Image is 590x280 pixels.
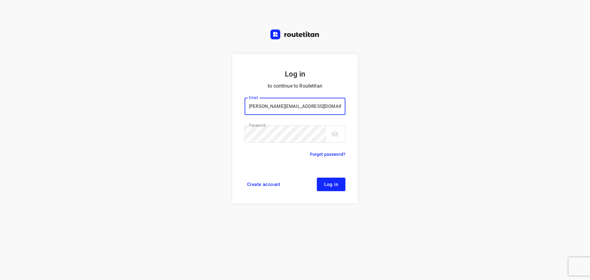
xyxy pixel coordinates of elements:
span: Log in [324,182,338,187]
button: toggle password visibility [329,128,341,140]
span: Create account [247,182,280,187]
img: Routetitan [270,30,320,39]
p: to continue to Routetitan [245,82,345,90]
a: Routetitan [270,30,320,41]
a: Create account [245,178,283,191]
button: Log in [317,178,345,191]
a: Forgot password? [310,151,345,158]
h5: Log in [245,69,345,79]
